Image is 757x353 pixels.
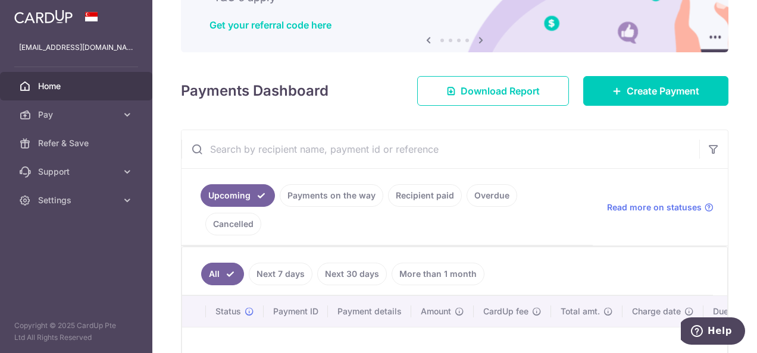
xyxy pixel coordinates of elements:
a: Next 30 days [317,263,387,285]
a: Recipient paid [388,184,462,207]
a: Download Report [417,76,569,106]
img: CardUp [14,10,73,24]
span: Home [38,80,117,92]
span: Support [38,166,117,178]
span: Refer & Save [38,137,117,149]
span: Pay [38,109,117,121]
span: Charge date [632,305,681,317]
span: Due date [713,305,749,317]
h4: Payments Dashboard [181,80,329,102]
span: Read more on statuses [607,201,702,213]
span: Amount [421,305,451,317]
th: Payment details [328,296,411,327]
th: Payment ID [264,296,328,327]
a: Read more on statuses [607,201,714,213]
span: CardUp fee [483,305,528,317]
a: Payments on the way [280,184,383,207]
a: Get your referral code here [209,19,331,31]
a: Overdue [467,184,517,207]
input: Search by recipient name, payment id or reference [182,130,699,168]
span: Total amt. [561,305,600,317]
p: [EMAIL_ADDRESS][DOMAIN_NAME] [19,42,133,53]
span: Status [215,305,241,317]
span: Download Report [461,84,540,98]
iframe: Opens a widget where you can find more information [681,317,745,347]
a: More than 1 month [392,263,484,285]
a: All [201,263,244,285]
a: Cancelled [205,213,261,235]
a: Upcoming [201,184,275,207]
span: Create Payment [627,84,699,98]
span: Settings [38,194,117,206]
a: Next 7 days [249,263,312,285]
a: Create Payment [583,76,728,106]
